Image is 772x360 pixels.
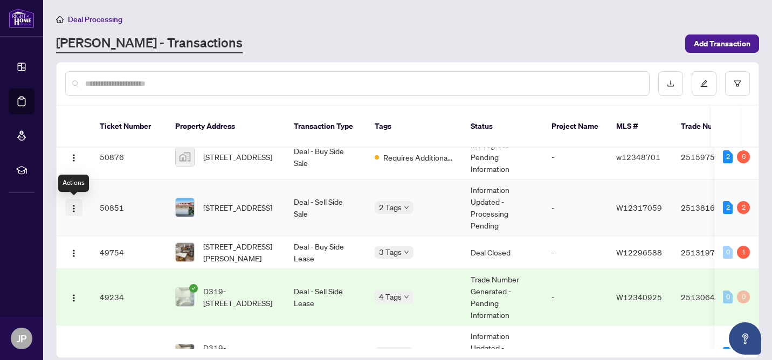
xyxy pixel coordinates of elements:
div: 0 [737,290,750,303]
td: 50851 [91,179,167,236]
div: 0 [723,246,733,259]
td: 49754 [91,236,167,269]
td: Deal Closed [462,236,543,269]
td: Deal - Buy Side Sale [285,135,366,179]
span: 2 Tags [379,201,402,213]
th: MLS # [608,106,672,148]
div: 1 [737,246,750,259]
td: 2513197 [672,236,748,269]
span: 3 Tags [379,246,402,258]
td: 2513064 [672,269,748,326]
td: - [543,236,608,269]
td: 49234 [91,269,167,326]
img: Logo [70,294,78,302]
span: D319-[STREET_ADDRESS] [203,285,277,309]
td: 2515975 [672,135,748,179]
span: down [404,294,409,300]
button: download [658,71,683,96]
th: Project Name [543,106,608,148]
span: w12348701 [616,152,660,162]
th: Status [462,106,543,148]
span: down [404,205,409,210]
div: 2 [723,201,733,214]
button: filter [725,71,750,96]
div: Actions [58,175,89,192]
span: filter [734,80,741,87]
img: logo [9,8,35,28]
td: Deal - Buy Side Lease [285,236,366,269]
td: - [543,135,608,179]
span: check-circle [189,284,198,293]
th: Ticket Number [91,106,167,148]
th: Transaction Type [285,106,366,148]
td: - [543,269,608,326]
div: 2 [737,201,750,214]
span: W12340925 [616,292,662,302]
span: home [56,16,64,23]
span: [STREET_ADDRESS][PERSON_NAME] [203,240,277,264]
div: 6 [737,150,750,163]
div: 2 [723,150,733,163]
td: Trade Number Generated - Pending Information [462,269,543,326]
img: Logo [70,204,78,213]
th: Property Address [167,106,285,148]
td: 50876 [91,135,167,179]
button: Add Transaction [685,34,759,53]
span: download [667,80,674,87]
span: 4 Tags [379,290,402,303]
td: Deal - Sell Side Lease [285,269,366,326]
span: JP [17,331,26,346]
span: Add Transaction [694,35,750,52]
td: Information Updated - Processing Pending [462,179,543,236]
button: Open asap [729,322,761,355]
button: Logo [65,288,82,306]
span: [STREET_ADDRESS] [203,202,272,213]
span: W12317059 [616,203,662,212]
th: Tags [366,106,462,148]
td: In Progress - Pending Information [462,135,543,179]
button: Logo [65,244,82,261]
button: Logo [65,148,82,165]
div: 0 [723,290,733,303]
img: Logo [70,154,78,162]
td: Deal - Sell Side Sale [285,179,366,236]
span: Requires Additional Docs [383,151,453,163]
span: [STREET_ADDRESS] [203,151,272,163]
td: - [543,179,608,236]
img: thumbnail-img [176,243,194,261]
span: W12296588 [616,247,662,257]
img: thumbnail-img [176,288,194,306]
th: Trade Number [672,106,748,148]
span: 2 Tags [379,347,402,359]
td: 2513816 [672,179,748,236]
img: Logo [70,249,78,258]
img: thumbnail-img [176,198,194,217]
a: [PERSON_NAME] - Transactions [56,34,243,53]
button: edit [692,71,716,96]
span: Deal Processing [68,15,122,24]
div: 3 [723,347,733,360]
img: thumbnail-img [176,148,194,166]
span: down [404,250,409,255]
button: Logo [65,199,82,216]
span: edit [700,80,708,87]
